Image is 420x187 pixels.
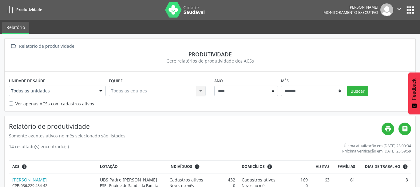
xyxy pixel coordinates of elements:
label: Unidade de saúde [9,76,45,86]
span: Monitoramento Executivo [323,10,378,15]
span: Produtividade [16,7,42,12]
button:  [393,3,405,16]
div: UBS Padre [PERSON_NAME] [100,177,163,183]
i: <div class="text-left"> <div> <strong>Cadastros ativos:</strong> Cadastros que estão vinculados a... [267,164,272,169]
th: Lotação [97,161,166,173]
i:  [396,6,402,12]
i: print [385,125,391,132]
span: Cadastros ativos [169,177,203,183]
a:  Relatório de produtividade [9,42,75,51]
div: Produtividade [9,51,411,58]
i: Dias em que o(a) ACS fez pelo menos uma visita, ou ficha de cadastro individual ou cadastro domic... [402,164,408,169]
h4: Relatório de produtividade [9,123,382,130]
span: Todas as unidades [11,88,93,94]
div: [PERSON_NAME] [323,5,378,10]
span: Feedback [411,79,417,100]
th: Visitas [311,161,333,173]
a:  [398,123,411,135]
img: img [380,3,393,16]
div: Relatório de produtividade [18,42,75,51]
label: Mês [281,76,289,86]
i:  [402,125,408,132]
span: Cadastros ativos [242,177,275,183]
span: Dias de trabalho [365,164,400,169]
a: print [382,123,394,135]
i:  [9,42,18,51]
a: [PERSON_NAME] [12,177,47,183]
label: Ver apenas ACSs com cadastros ativos [15,100,94,107]
label: Ano [214,76,223,86]
div: 14 resultado(s) encontrado(s) [9,143,69,154]
button: Feedback - Mostrar pesquisa [408,72,420,114]
div: Última atualização em [DATE] 23:00:34 [342,143,411,148]
i: ACSs que estiveram vinculados a uma UBS neste período, mesmo sem produtividade. [22,164,27,169]
a: Relatório [2,22,29,34]
span: Indivíduos [169,164,192,169]
div: 169 [242,177,308,183]
div: Próxima verificação em [DATE] 23:59:59 [342,148,411,154]
i: <div class="text-left"> <div> <strong>Cadastros ativos:</strong> Cadastros que estão vinculados a... [194,164,200,169]
span: ACS [12,164,19,169]
div: Gere relatórios de produtividade dos ACSs [9,58,411,64]
div: Somente agentes ativos no mês selecionado são listados [9,132,382,139]
th: Famílias [333,161,358,173]
span: Domicílios [242,164,265,169]
div: 432 [169,177,236,183]
label: Equipe [109,76,123,86]
a: Produtividade [4,5,42,15]
button: apps [405,5,416,15]
button: Buscar [347,86,368,96]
